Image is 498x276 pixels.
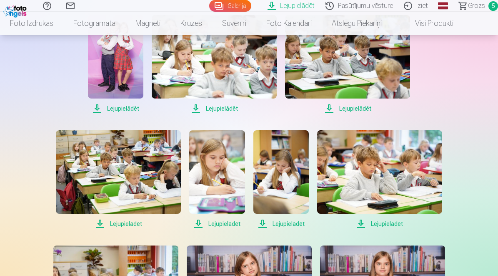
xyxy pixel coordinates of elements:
span: Lejupielādēt [253,219,309,229]
span: Lejupielādēt [189,219,245,229]
a: Suvenīri [212,12,256,35]
a: Lejupielādēt [88,15,143,114]
a: Visi produkti [392,12,463,35]
span: Grozs [468,1,485,11]
a: Fotogrāmata [63,12,125,35]
span: Lejupielādēt [56,219,181,229]
img: /fa1 [3,3,29,18]
span: Lejupielādēt [88,104,143,114]
a: Krūzes [170,12,212,35]
span: Lejupielādēt [285,104,410,114]
a: Atslēgu piekariņi [322,12,392,35]
span: Lejupielādēt [317,219,442,229]
a: Lejupielādēt [56,130,181,229]
a: Lejupielādēt [285,15,410,114]
a: Lejupielādēt [152,15,277,114]
a: Lejupielādēt [317,130,442,229]
span: 5 [488,1,498,11]
a: Magnēti [125,12,170,35]
a: Lejupielādēt [189,130,245,229]
span: Lejupielādēt [152,104,277,114]
a: Foto kalendāri [256,12,322,35]
a: Lejupielādēt [253,130,309,229]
